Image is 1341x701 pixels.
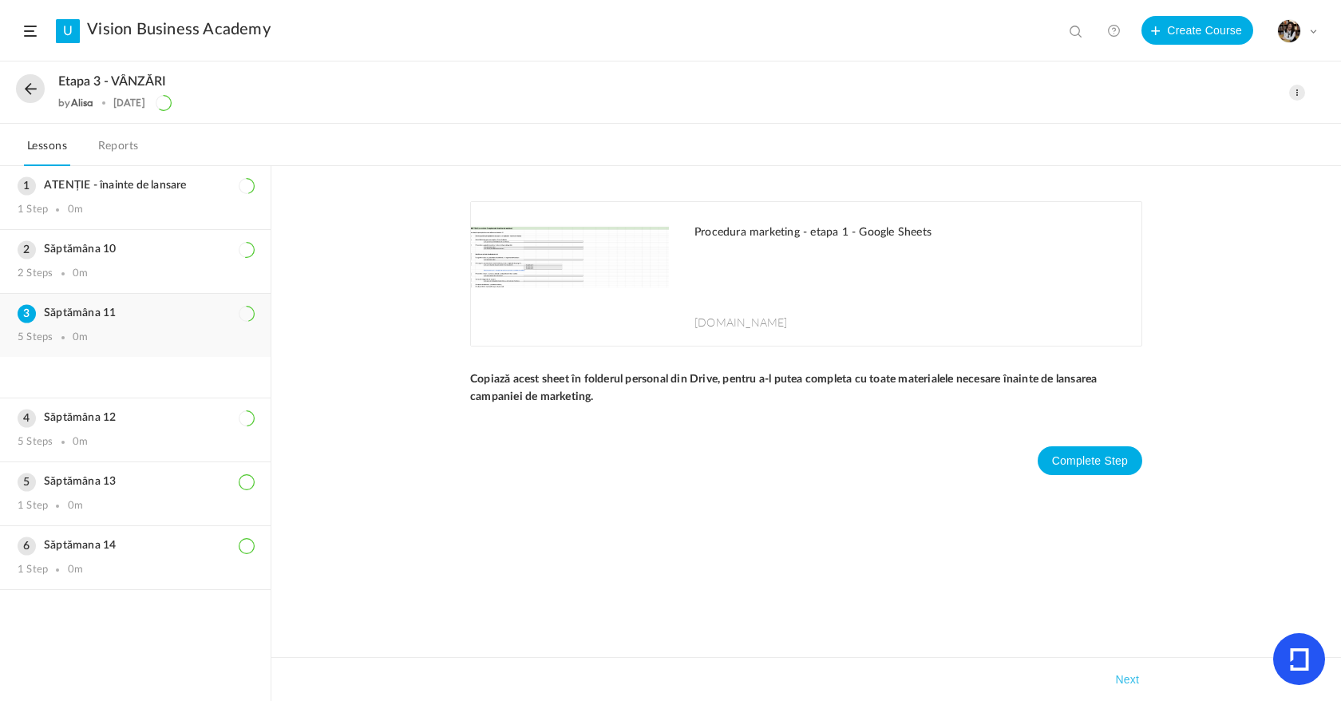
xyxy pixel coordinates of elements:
[18,267,53,280] div: 2 Steps
[68,500,83,513] div: 0m
[18,204,48,216] div: 1 Step
[1278,20,1300,42] img: tempimagehs7pti.png
[87,20,271,39] a: Vision Business Academy
[58,97,93,109] div: by
[471,202,1141,346] a: Procedura marketing - etapa 1 - Google Sheets [DOMAIN_NAME]
[68,564,83,576] div: 0m
[18,411,253,425] h3: Săptămâna 12
[18,331,53,344] div: 5 Steps
[18,564,48,576] div: 1 Step
[18,243,253,256] h3: Săptămâna 10
[1141,16,1253,45] button: Create Course
[56,19,80,43] a: U
[68,204,83,216] div: 0m
[58,74,166,89] span: Etapa 3 - VÂNZĂRI
[113,97,145,109] div: [DATE]
[18,539,253,552] h3: Săptămana 14
[73,436,88,449] div: 0m
[95,136,142,166] a: Reports
[18,436,53,449] div: 5 Steps
[18,179,253,192] h3: ATENȚIE - înainte de lansare
[18,475,253,489] h3: Săptămâna 13
[1112,670,1142,689] button: Next
[471,202,669,346] img: AHkbwyIFiNylWO0mYTVQduthzKkq1LW_dwaRMJakrWq1q5bTaYQboQjh6gRPduGWIeSfQqmDiolMGyhS1QAj0quSi65jvjxB7...
[73,331,88,344] div: 0m
[18,500,48,513] div: 1 Step
[1038,446,1142,475] button: Complete Step
[24,136,70,166] a: Lessons
[73,267,88,280] div: 0m
[694,226,1125,240] h1: Procedura marketing - etapa 1 - Google Sheets
[71,97,94,109] a: Alisa
[694,314,788,330] span: [DOMAIN_NAME]
[18,307,253,320] h3: Săptămâna 11
[470,374,1100,402] strong: Copiază acest sheet în folderul personal din Drive, pentru a-l putea completa cu toate materialel...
